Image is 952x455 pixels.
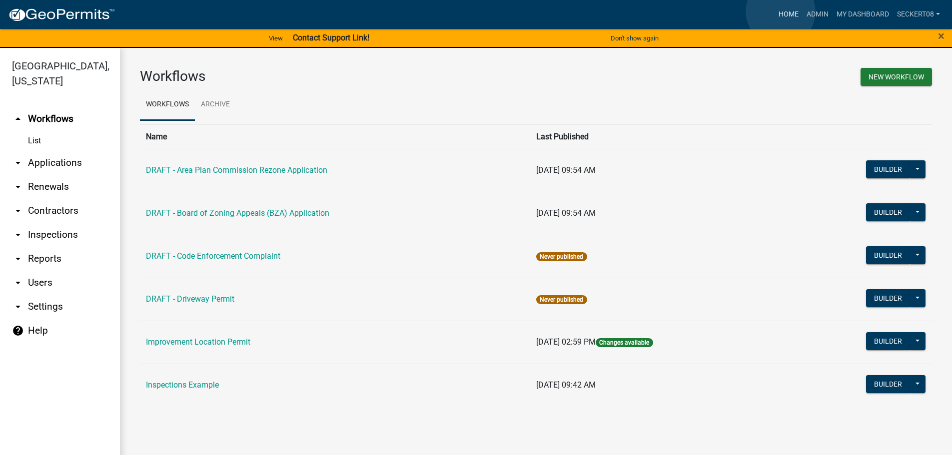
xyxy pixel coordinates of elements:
a: Admin [803,5,833,24]
a: Archive [195,89,236,121]
button: Builder [866,203,910,221]
a: My Dashboard [833,5,893,24]
span: [DATE] 09:54 AM [536,208,596,218]
a: View [265,30,287,46]
i: arrow_drop_down [12,301,24,313]
button: Close [938,30,945,42]
i: arrow_drop_down [12,253,24,265]
i: help [12,325,24,337]
button: Builder [866,375,910,393]
i: arrow_drop_down [12,181,24,193]
a: Home [775,5,803,24]
i: arrow_drop_down [12,277,24,289]
th: Last Published [530,124,787,149]
button: Don't show again [607,30,663,46]
button: Builder [866,289,910,307]
span: × [938,29,945,43]
a: DRAFT - Board of Zoning Appeals (BZA) Application [146,208,329,218]
span: Changes available [596,338,653,347]
strong: Contact Support Link! [293,33,369,42]
a: Workflows [140,89,195,121]
th: Name [140,124,530,149]
a: Inspections Example [146,380,219,390]
a: seckert08 [893,5,944,24]
a: Improvement Location Permit [146,337,250,347]
span: [DATE] 02:59 PM [536,337,596,347]
button: Builder [866,332,910,350]
i: arrow_drop_down [12,205,24,217]
i: arrow_drop_down [12,157,24,169]
a: DRAFT - Driveway Permit [146,294,234,304]
i: arrow_drop_down [12,229,24,241]
button: Builder [866,160,910,178]
button: New Workflow [861,68,932,86]
i: arrow_drop_up [12,113,24,125]
h3: Workflows [140,68,529,85]
span: [DATE] 09:54 AM [536,165,596,175]
span: Never published [536,252,587,261]
span: [DATE] 09:42 AM [536,380,596,390]
a: DRAFT - Code Enforcement Complaint [146,251,280,261]
button: Builder [866,246,910,264]
span: Never published [536,295,587,304]
a: DRAFT - Area Plan Commission Rezone Application [146,165,327,175]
